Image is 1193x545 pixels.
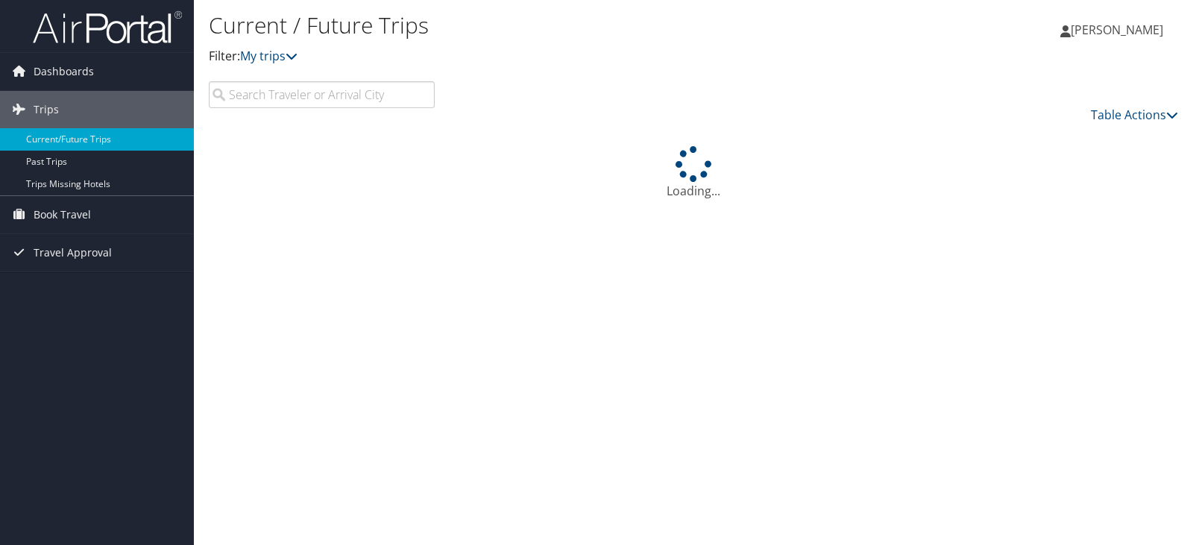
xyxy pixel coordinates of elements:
div: Loading... [209,146,1178,200]
span: Travel Approval [34,234,112,271]
span: Book Travel [34,196,91,233]
img: airportal-logo.png [33,10,182,45]
a: [PERSON_NAME] [1060,7,1178,52]
span: Trips [34,91,59,128]
a: Table Actions [1091,107,1178,123]
p: Filter: [209,47,855,66]
input: Search Traveler or Arrival City [209,81,435,108]
a: My trips [240,48,298,64]
span: Dashboards [34,53,94,90]
h1: Current / Future Trips [209,10,855,41]
span: [PERSON_NAME] [1071,22,1163,38]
